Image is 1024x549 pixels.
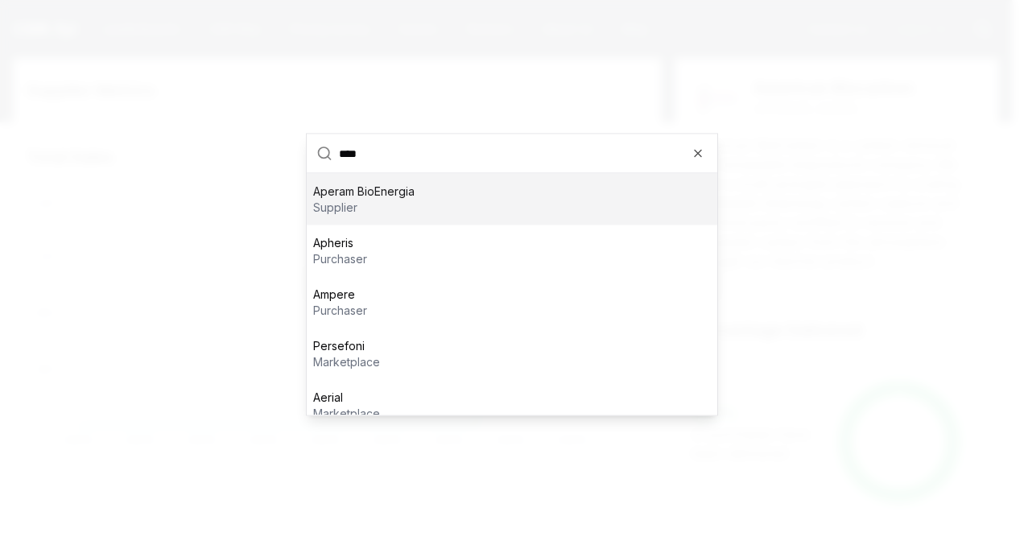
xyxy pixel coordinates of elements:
p: Ampere [313,287,367,303]
p: Aerial [313,390,380,406]
p: purchaser [313,303,367,319]
p: Persefoni [313,338,380,354]
p: Apheris [313,235,367,251]
p: marketplace [313,406,380,422]
p: supplier [313,200,415,216]
p: purchaser [313,251,367,267]
p: marketplace [313,354,380,370]
p: Aperam BioEnergia [313,184,415,200]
